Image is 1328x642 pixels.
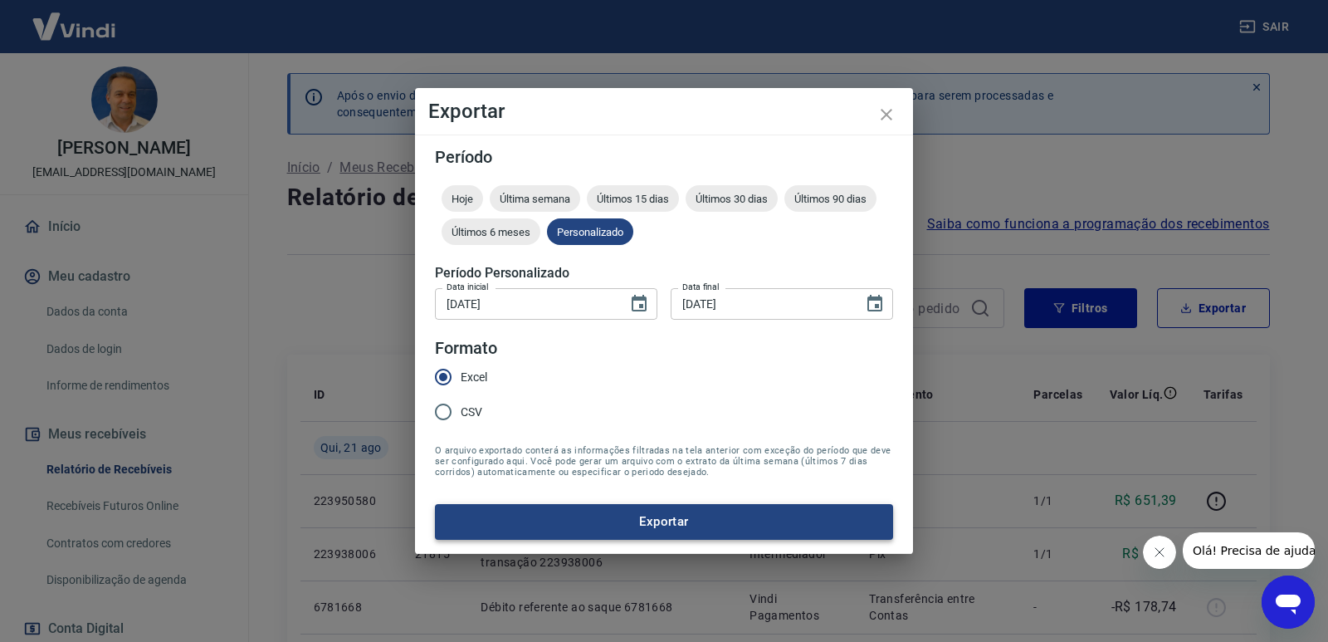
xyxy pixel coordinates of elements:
[442,226,540,238] span: Últimos 6 meses
[784,193,876,205] span: Últimos 90 dias
[622,287,656,321] button: Choose date, selected date is 21 de ago de 2025
[435,445,893,478] span: O arquivo exportado conterá as informações filtradas na tela anterior com exceção do período que ...
[587,185,679,212] div: Últimos 15 dias
[435,504,893,539] button: Exportar
[461,404,482,421] span: CSV
[490,193,580,205] span: Última semana
[10,12,139,25] span: Olá! Precisa de ajuda?
[587,193,679,205] span: Últimos 15 dias
[1143,536,1176,569] iframe: Fechar mensagem
[435,336,497,360] legend: Formato
[442,193,483,205] span: Hoje
[671,288,852,319] input: DD/MM/YYYY
[867,95,906,135] button: close
[435,265,893,282] h5: Período Personalizado
[447,281,489,293] label: Data inicial
[428,101,900,121] h4: Exportar
[461,369,487,386] span: Excel
[858,287,891,321] button: Choose date, selected date is 21 de ago de 2025
[435,149,893,165] h5: Período
[1183,532,1315,569] iframe: Mensagem da empresa
[682,281,720,293] label: Data final
[547,226,633,238] span: Personalizado
[435,288,616,319] input: DD/MM/YYYY
[442,218,540,245] div: Últimos 6 meses
[490,185,580,212] div: Última semana
[442,185,483,212] div: Hoje
[784,185,876,212] div: Últimos 90 dias
[1262,576,1315,629] iframe: Botão para abrir a janela de mensagens
[686,193,778,205] span: Últimos 30 dias
[686,185,778,212] div: Últimos 30 dias
[547,218,633,245] div: Personalizado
